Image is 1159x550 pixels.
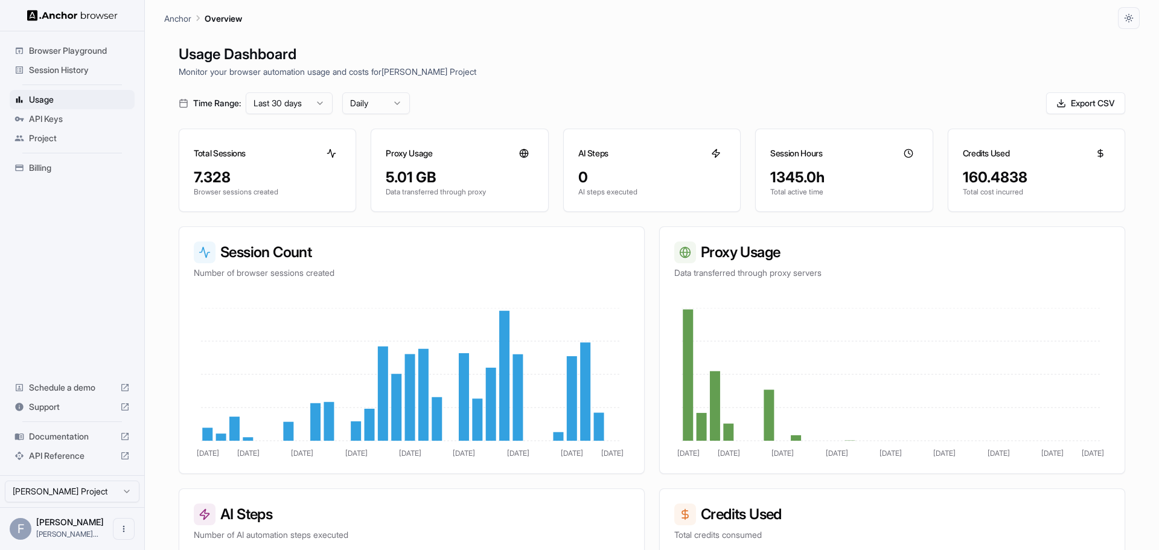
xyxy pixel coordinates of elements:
tspan: [DATE] [677,449,700,458]
p: Anchor [164,12,191,25]
div: API Keys [10,109,135,129]
h3: Session Count [194,241,630,263]
div: Support [10,397,135,417]
p: Total active time [770,187,918,197]
div: Schedule a demo [10,378,135,397]
div: 0 [578,168,726,187]
tspan: [DATE] [826,449,848,458]
tspan: [DATE] [453,449,475,458]
h3: Proxy Usage [386,147,432,159]
tspan: [DATE] [507,449,529,458]
span: fabio.filho@tessai.io [36,529,98,539]
p: AI steps executed [578,187,726,197]
span: Fábio Filho [36,517,104,527]
div: 160.4838 [963,168,1110,187]
p: Data transferred through proxy servers [674,267,1110,279]
p: Monitor your browser automation usage and costs for [PERSON_NAME] Project [179,65,1125,78]
span: Session History [29,64,130,76]
span: API Reference [29,450,115,462]
h3: Session Hours [770,147,822,159]
tspan: [DATE] [771,449,794,458]
tspan: [DATE] [237,449,260,458]
nav: breadcrumb [164,11,242,25]
h3: AI Steps [194,504,630,525]
h3: Proxy Usage [674,241,1110,263]
tspan: [DATE] [399,449,421,458]
tspan: [DATE] [345,449,368,458]
p: Total credits consumed [674,529,1110,541]
div: F [10,518,31,540]
span: Time Range: [193,97,241,109]
div: API Reference [10,446,135,465]
div: Usage [10,90,135,109]
p: Browser sessions created [194,187,341,197]
tspan: [DATE] [197,449,219,458]
tspan: [DATE] [1041,449,1064,458]
img: Anchor Logo [27,10,118,21]
tspan: [DATE] [933,449,956,458]
h3: Credits Used [674,504,1110,525]
p: Total cost incurred [963,187,1110,197]
tspan: [DATE] [291,449,313,458]
span: Usage [29,94,130,106]
div: Project [10,129,135,148]
tspan: [DATE] [718,449,740,458]
span: Support [29,401,115,413]
span: API Keys [29,113,130,125]
span: Schedule a demo [29,382,115,394]
div: Browser Playground [10,41,135,60]
h3: Credits Used [963,147,1010,159]
h1: Usage Dashboard [179,43,1125,65]
p: Number of AI automation steps executed [194,529,630,541]
div: 5.01 GB [386,168,533,187]
p: Data transferred through proxy [386,187,533,197]
tspan: [DATE] [988,449,1010,458]
button: Export CSV [1046,92,1125,114]
tspan: [DATE] [880,449,902,458]
p: Number of browser sessions created [194,267,630,279]
tspan: [DATE] [561,449,583,458]
span: Browser Playground [29,45,130,57]
div: 1345.0h [770,168,918,187]
div: 7.328 [194,168,341,187]
h3: Total Sessions [194,147,246,159]
h3: AI Steps [578,147,608,159]
tspan: [DATE] [1082,449,1104,458]
span: Documentation [29,430,115,443]
p: Overview [205,12,242,25]
div: Documentation [10,427,135,446]
div: Billing [10,158,135,177]
button: Open menu [113,518,135,540]
tspan: [DATE] [601,449,624,458]
div: Session History [10,60,135,80]
span: Project [29,132,130,144]
span: Billing [29,162,130,174]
